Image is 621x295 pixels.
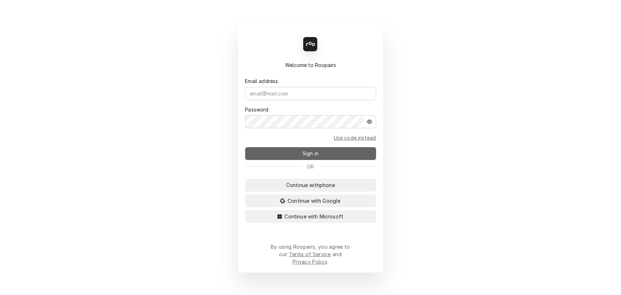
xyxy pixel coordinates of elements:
button: Continue withphone [245,179,376,192]
span: Continue with Microsoft [283,213,345,220]
span: Continue with phone [285,181,336,189]
label: Email address [245,77,278,85]
div: Welcome to Roopairs [245,61,376,69]
label: Password [245,106,269,113]
a: Go to Email and code form [334,134,376,141]
a: Privacy Policy [293,259,327,265]
button: Continue with Google [245,195,376,207]
span: Continue with Google [286,197,342,205]
button: Continue with Microsoft [245,210,376,223]
input: email@mail.com [245,87,376,100]
button: Sign in [245,147,376,160]
div: Or [245,163,376,170]
a: Terms of Service [289,251,331,257]
div: By using Roopairs, you agree to our and . [271,243,351,265]
span: Sign in [301,150,320,157]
